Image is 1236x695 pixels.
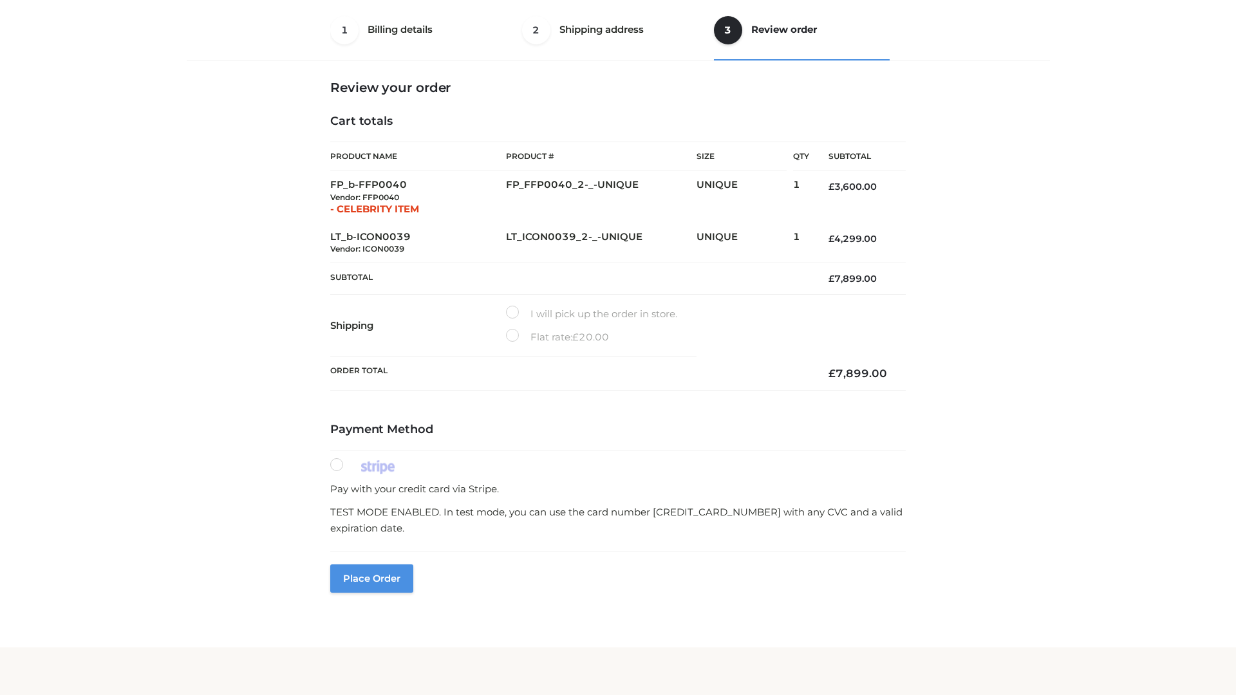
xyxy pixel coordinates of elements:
th: Size [697,142,787,171]
label: Flat rate: [506,329,609,346]
th: Shipping [330,295,506,357]
span: £ [829,367,836,380]
small: Vendor: ICON0039 [330,244,404,254]
td: FP_b-FFP0040 [330,171,506,223]
bdi: 4,299.00 [829,233,877,245]
th: Order Total [330,357,809,391]
th: Subtotal [330,263,809,295]
bdi: 7,899.00 [829,273,877,284]
span: £ [829,181,834,192]
bdi: 20.00 [572,331,609,343]
td: UNIQUE [697,171,793,223]
span: £ [572,331,579,343]
p: Pay with your credit card via Stripe. [330,481,906,497]
bdi: 7,899.00 [829,367,887,380]
h4: Cart totals [330,115,906,129]
td: UNIQUE [697,223,793,263]
label: I will pick up the order in store. [506,306,677,322]
td: 1 [793,171,809,223]
th: Product # [506,142,697,171]
td: LT_b-ICON0039 [330,223,506,263]
p: TEST MODE ENABLED. In test mode, you can use the card number [CREDIT_CARD_NUMBER] with any CVC an... [330,504,906,537]
bdi: 3,600.00 [829,181,877,192]
th: Subtotal [809,142,906,171]
span: - CELEBRITY ITEM [330,203,419,215]
h4: Payment Method [330,423,906,437]
th: Product Name [330,142,506,171]
td: LT_ICON0039_2-_-UNIQUE [506,223,697,263]
small: Vendor: FFP0040 [330,192,399,202]
td: 1 [793,223,809,263]
span: £ [829,273,834,284]
th: Qty [793,142,809,171]
button: Place order [330,564,413,593]
h3: Review your order [330,80,906,95]
td: FP_FFP0040_2-_-UNIQUE [506,171,697,223]
span: £ [829,233,834,245]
